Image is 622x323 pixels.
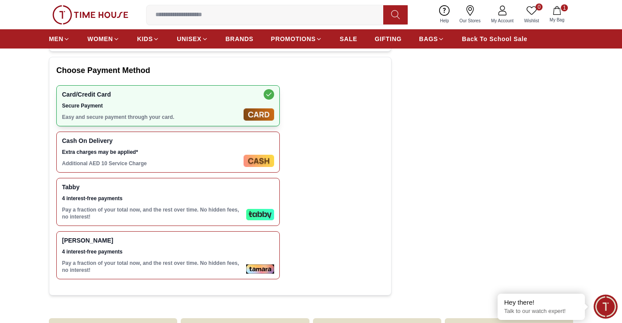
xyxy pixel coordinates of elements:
[87,35,113,43] span: WOMEN
[62,184,243,191] span: Tabby
[226,35,254,43] span: BRANDS
[62,91,240,98] span: Card/Credit Card
[244,108,274,121] img: Card/Credit Card
[419,35,438,43] span: BAGS
[62,195,243,202] span: 4 interest-free payments
[62,248,243,255] span: 4 interest-free payments
[52,5,128,24] img: ...
[246,264,274,274] img: Tamara
[49,35,63,43] span: MEN
[87,31,120,47] a: WOMEN
[504,308,578,315] p: Talk to our watch expert!
[340,31,357,47] a: SALE
[419,31,444,47] a: BAGS
[462,35,527,43] span: Back To School Sale
[462,31,527,47] a: Back To School Sale
[340,35,357,43] span: SALE
[561,4,568,11] span: 1
[454,3,486,26] a: Our Stores
[521,17,543,24] span: Wishlist
[488,17,517,24] span: My Account
[137,31,159,47] a: KIDS
[56,64,384,76] h2: Choose Payment Method
[62,206,243,220] p: Pay a fraction of your total now, and the rest over time. No hidden fees, no interest!
[375,31,402,47] a: GIFTING
[271,31,323,47] a: PROMOTIONS
[546,17,568,23] span: My Bag
[436,17,453,24] span: Help
[226,31,254,47] a: BRANDS
[271,35,316,43] span: PROMOTIONS
[244,155,274,167] img: Cash On Delivery
[177,31,208,47] a: UNISEX
[62,237,243,244] span: [PERSON_NAME]
[519,3,544,26] a: 0Wishlist
[49,31,70,47] a: MEN
[536,3,543,10] span: 0
[62,102,240,109] span: Secure Payment
[62,260,243,274] p: Pay a fraction of your total now, and the rest over time. No hidden fees, no interest!
[435,3,454,26] a: Help
[62,114,240,121] p: Easy and secure payment through your card.
[456,17,484,24] span: Our Stores
[177,35,201,43] span: UNISEX
[544,4,570,25] button: 1My Bag
[594,295,618,319] div: Chat Widget
[62,137,240,144] span: Cash On Delivery
[504,298,578,307] div: Hey there!
[375,35,402,43] span: GIFTING
[62,160,240,167] p: Additional AED 10 Service Charge
[137,35,153,43] span: KIDS
[246,209,274,220] img: Tabby
[62,149,240,156] span: Extra charges may be applied*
